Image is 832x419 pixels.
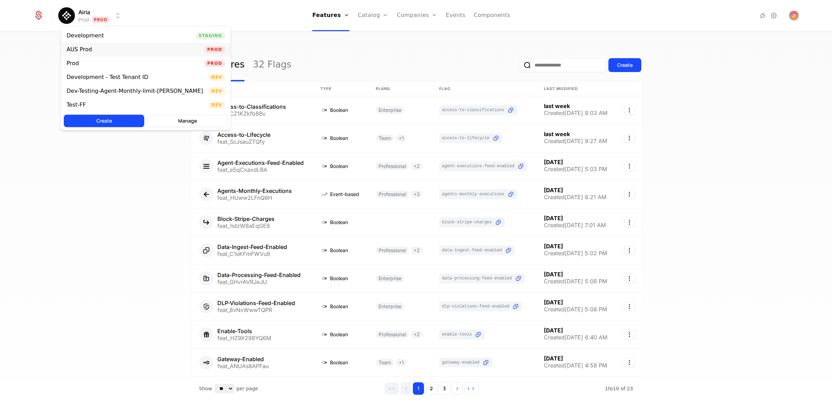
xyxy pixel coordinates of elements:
div: Test-FF [67,102,86,108]
span: Staging [196,32,225,39]
span: Prod [205,60,225,67]
button: Select action [624,330,635,339]
div: Select environment [61,26,231,130]
button: Select action [624,162,635,171]
div: Prod [67,61,79,66]
span: Dev [209,101,225,108]
span: Prod [205,46,225,53]
button: Select action [624,134,635,143]
button: Select action [624,274,635,283]
span: Dev [209,74,225,81]
button: Select action [624,190,635,199]
button: Select action [624,302,635,311]
button: Select action [624,106,635,115]
button: Select action [624,358,635,367]
span: Dev [209,88,225,95]
button: Create [64,115,144,127]
button: Manage [147,115,227,127]
div: Development - Test Tenant ID [67,74,148,80]
button: Select action [624,218,635,227]
div: Development [67,33,104,38]
div: Dev-Testing-Agent-Monthly-limit-[PERSON_NAME] [67,88,203,94]
div: AUS Prod [67,47,92,52]
button: Select action [624,246,635,255]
